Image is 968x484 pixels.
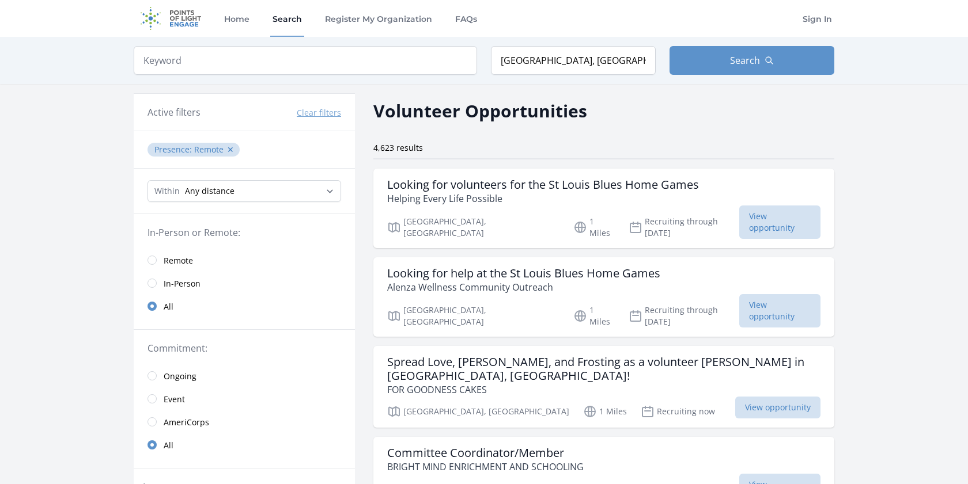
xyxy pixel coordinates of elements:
p: 1 Miles [583,405,627,418]
p: BRIGHT MIND ENRICHMENT AND SCHOOLING [387,460,584,474]
p: [GEOGRAPHIC_DATA], [GEOGRAPHIC_DATA] [387,304,559,327]
legend: Commitment: [148,341,341,355]
a: AmeriCorps [134,410,355,433]
p: Alenza Wellness Community Outreach [387,280,660,294]
h3: Looking for help at the St Louis Blues Home Games [387,266,660,280]
p: [GEOGRAPHIC_DATA], [GEOGRAPHIC_DATA] [387,405,569,418]
p: FOR GOODNESS CAKES [387,383,820,397]
select: Search Radius [148,180,341,202]
span: In-Person [164,278,201,289]
input: Keyword [134,46,477,75]
a: Ongoing [134,364,355,387]
button: Search [670,46,834,75]
p: 1 Miles [573,216,615,239]
span: View opportunity [739,205,820,239]
span: Remote [164,255,193,266]
input: Location [491,46,656,75]
h3: Active filters [148,105,201,119]
a: Looking for volunteers for the St Louis Blues Home Games Helping Every Life Possible [GEOGRAPHIC_... [373,169,834,248]
span: AmeriCorps [164,417,209,428]
span: View opportunity [739,294,820,327]
p: 1 Miles [573,304,615,327]
h3: Committee Coordinator/Member [387,446,584,460]
h2: Volunteer Opportunities [373,98,587,124]
span: Remote [194,144,224,155]
span: Presence : [154,144,194,155]
span: Event [164,394,185,405]
span: All [164,440,173,451]
p: Recruiting through [DATE] [629,304,740,327]
button: ✕ [227,144,234,155]
span: View opportunity [735,397,820,418]
span: Ongoing [164,371,196,382]
h3: Spread Love, [PERSON_NAME], and Frosting as a volunteer [PERSON_NAME] in [GEOGRAPHIC_DATA], [GEOG... [387,355,820,383]
a: Remote [134,249,355,272]
a: Looking for help at the St Louis Blues Home Games Alenza Wellness Community Outreach [GEOGRAPHIC_... [373,257,834,337]
p: Recruiting through [DATE] [629,216,740,239]
a: All [134,295,355,318]
p: Helping Every Life Possible [387,192,699,205]
span: All [164,301,173,312]
h3: Looking for volunteers for the St Louis Blues Home Games [387,178,699,192]
a: All [134,433,355,456]
p: Recruiting now [641,405,715,418]
button: Clear filters [297,107,341,119]
span: 4,623 results [373,142,423,153]
legend: In-Person or Remote: [148,226,341,239]
a: Spread Love, [PERSON_NAME], and Frosting as a volunteer [PERSON_NAME] in [GEOGRAPHIC_DATA], [GEOG... [373,346,834,428]
a: Event [134,387,355,410]
span: Search [730,54,760,67]
p: [GEOGRAPHIC_DATA], [GEOGRAPHIC_DATA] [387,216,559,239]
a: In-Person [134,272,355,295]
